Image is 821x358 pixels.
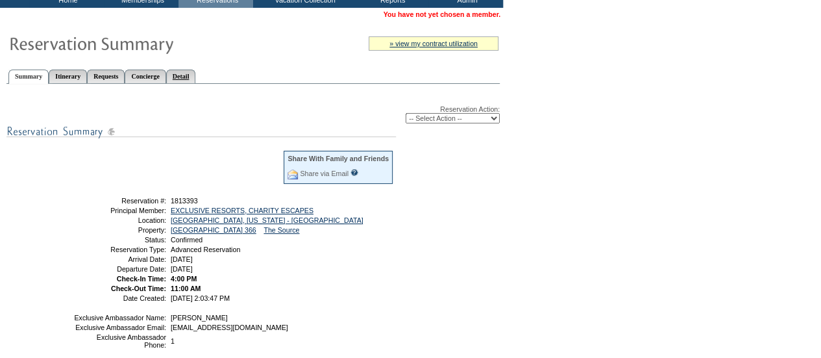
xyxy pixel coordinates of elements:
[350,169,358,176] input: What is this?
[300,170,349,177] a: Share via Email
[6,123,396,140] img: subTtlResSummary.gif
[171,246,240,253] span: Advanced Reservation
[288,155,389,162] div: Share With Family and Friends
[8,30,268,56] img: Reservaton Summary
[171,314,228,322] span: [PERSON_NAME]
[125,70,165,83] a: Concierge
[171,197,198,205] span: 1813393
[171,255,193,263] span: [DATE]
[73,255,166,263] td: Arrival Date:
[111,285,166,292] strong: Check-Out Time:
[73,197,166,205] td: Reservation #:
[73,265,166,273] td: Departure Date:
[171,337,175,345] span: 1
[73,226,166,234] td: Property:
[171,324,288,331] span: [EMAIL_ADDRESS][DOMAIN_NAME]
[87,70,125,83] a: Requests
[171,226,256,234] a: [GEOGRAPHIC_DATA] 366
[6,105,500,123] div: Reservation Action:
[389,40,478,47] a: » view my contract utilization
[73,324,166,331] td: Exclusive Ambassador Email:
[171,207,313,214] a: EXCLUSIVE RESORTS, CHARITY ESCAPES
[384,10,500,18] span: You have not yet chosen a member.
[166,70,196,83] a: Detail
[117,275,166,283] strong: Check-In Time:
[171,294,230,302] span: [DATE] 2:03:47 PM
[171,236,202,244] span: Confirmed
[73,236,166,244] td: Status:
[73,314,166,322] td: Exclusive Ambassador Name:
[8,70,49,84] a: Summary
[73,294,166,302] td: Date Created:
[171,275,197,283] span: 4:00 PM
[171,216,363,224] a: [GEOGRAPHIC_DATA], [US_STATE] - [GEOGRAPHIC_DATA]
[73,333,166,349] td: Exclusive Ambassador Phone:
[263,226,299,234] a: The Source
[49,70,87,83] a: Itinerary
[73,207,166,214] td: Principal Member:
[171,265,193,273] span: [DATE]
[171,285,201,292] span: 11:00 AM
[73,216,166,224] td: Location:
[73,246,166,253] td: Reservation Type:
